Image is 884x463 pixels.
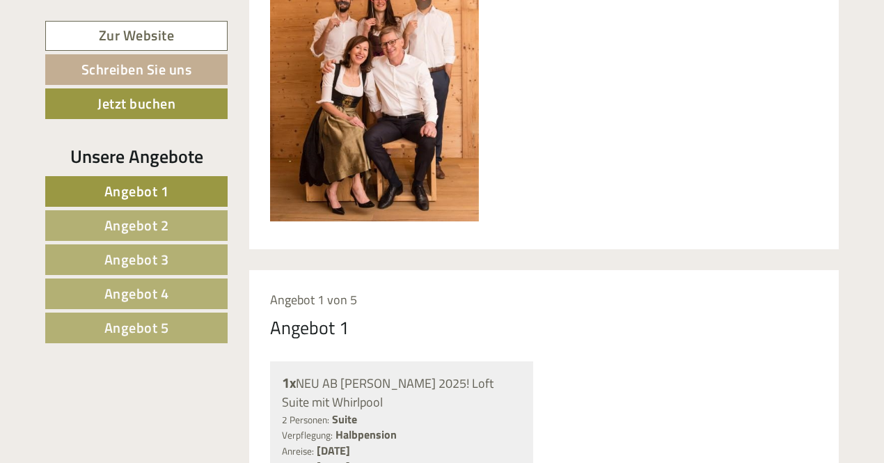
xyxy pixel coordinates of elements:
[317,442,350,459] b: [DATE]
[104,283,169,304] span: Angebot 4
[336,426,397,443] b: Halbpension
[104,249,169,270] span: Angebot 3
[45,21,228,51] a: Zur Website
[270,315,349,340] div: Angebot 1
[332,411,357,427] b: Suite
[270,290,357,309] span: Angebot 1 von 5
[282,372,296,393] b: 1x
[282,428,333,442] small: Verpflegung:
[104,180,169,202] span: Angebot 1
[282,444,314,458] small: Anreise:
[104,214,169,236] span: Angebot 2
[45,143,228,169] div: Unsere Angebote
[45,88,228,119] a: Jetzt buchen
[45,54,228,85] a: Schreiben Sie uns
[104,317,169,338] span: Angebot 5
[282,373,522,411] div: NEU AB [PERSON_NAME] 2025! Loft Suite mit Whirlpool
[282,413,329,427] small: 2 Personen:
